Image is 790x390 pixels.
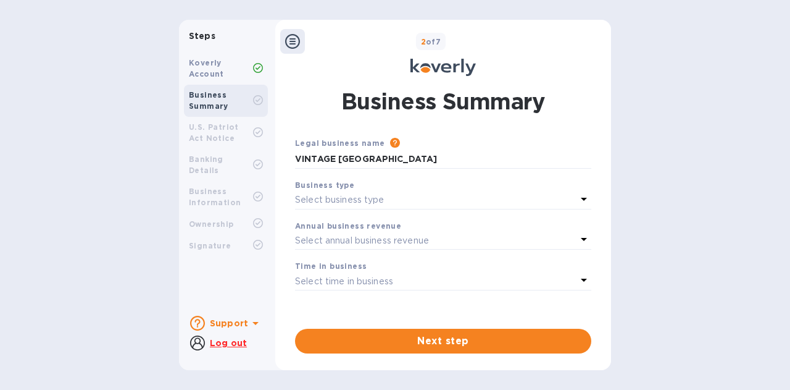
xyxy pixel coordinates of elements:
b: Support [210,318,248,328]
button: Next step [295,329,591,354]
span: Next step [305,334,581,349]
b: Banking Details [189,155,223,175]
b: Legal business name [295,138,385,148]
b: Annual business revenue [295,221,401,231]
p: Select business type [295,193,385,206]
input: Enter legal business name [295,150,591,169]
p: Select time in business [295,275,393,288]
b: Business Summary [189,90,228,111]
b: Time in business [295,261,367,271]
b: Business type [295,180,354,190]
h1: Business Summary [341,86,545,117]
b: Ownership [189,219,234,229]
b: of 7 [421,37,441,46]
u: Log out [210,338,247,348]
b: Steps [189,31,215,41]
b: Signature [189,241,231,250]
b: Koverly Account [189,58,224,78]
b: U.S. Patriot Act Notice [189,122,239,143]
b: Business Information [189,187,241,207]
p: Select annual business revenue [295,234,429,247]
span: 2 [421,37,426,46]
